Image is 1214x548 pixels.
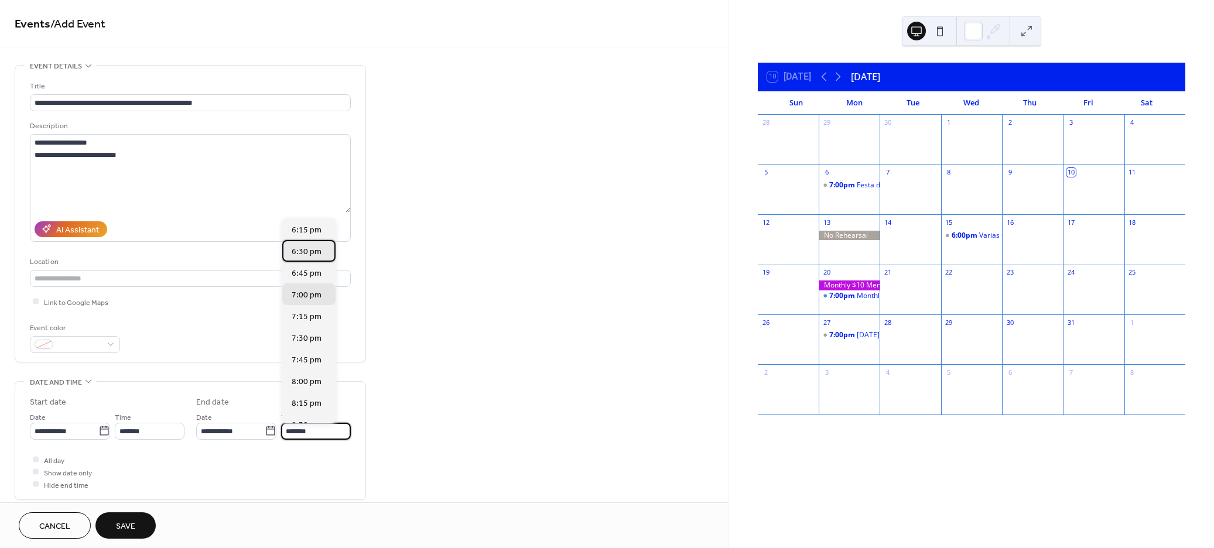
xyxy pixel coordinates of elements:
div: 1 [945,118,953,127]
div: 27 [822,318,831,327]
div: 19 [761,268,770,277]
div: 26 [761,318,770,327]
div: 30 [883,118,892,127]
span: Time [115,411,131,423]
div: 29 [822,118,831,127]
div: 6 [1006,368,1014,376]
div: 15 [945,218,953,227]
span: 7:00pm [829,180,857,190]
div: [DATE] Class [857,330,899,340]
div: 10 [1066,168,1075,177]
span: 7:00pm [829,330,857,340]
span: Date [196,411,212,423]
span: 6:15 pm [292,224,322,236]
span: 8:15 pm [292,397,322,409]
span: 6:45 pm [292,267,322,279]
div: Tue [884,91,942,115]
div: 7 [1066,368,1075,376]
button: Cancel [19,512,91,539]
div: 4 [1128,118,1137,127]
span: / Add Event [50,13,105,36]
div: 8 [945,168,953,177]
span: Hide end time [44,479,88,491]
div: End date [196,396,229,409]
button: AI Assistant [35,221,107,237]
span: 7:00pm [829,291,857,301]
div: 30 [1006,318,1014,327]
span: Event details [30,60,82,73]
span: Link to Google Maps [44,296,108,309]
span: Show date only [44,467,92,479]
span: 8:30 pm [292,419,322,431]
div: Mon [826,91,884,115]
div: 14 [883,218,892,227]
div: Fri [1059,91,1118,115]
div: 8 [1128,368,1137,376]
div: 3 [1066,118,1075,127]
div: Monthly Group Rehearsal [819,291,880,301]
div: 4 [883,368,892,376]
div: Title [30,80,348,93]
div: 1 [1128,318,1137,327]
span: Save [116,520,135,533]
div: 28 [883,318,892,327]
span: 8:00 pm [292,375,322,388]
div: 3 [822,368,831,376]
div: 18 [1128,218,1137,227]
div: [DATE] [851,70,880,84]
div: 12 [761,218,770,227]
span: Time [281,411,297,423]
div: 28 [761,118,770,127]
div: 13 [822,218,831,227]
div: 6 [822,168,831,177]
div: 5 [761,168,770,177]
div: 29 [945,318,953,327]
div: No Rehearsal [819,231,880,241]
div: 24 [1066,268,1075,277]
div: Varias Queixas Rehearsal with Samba Floresta [941,231,1002,241]
div: 2 [1006,118,1014,127]
div: 2 [761,368,770,376]
div: Festa do Samba Rehearsal - Varias Queixas [857,180,998,190]
div: AI Assistant [56,224,99,236]
div: Varias Queixas Rehearsal with [PERSON_NAME] [979,231,1134,241]
div: 23 [1006,268,1014,277]
div: Event color [30,322,118,334]
span: 7:45 pm [292,354,322,366]
div: Monday Class [819,330,880,340]
div: Location [30,256,348,268]
div: Thu [1001,91,1059,115]
span: Date and time [30,376,82,389]
div: Monthly Group Rehearsal [857,291,940,301]
span: Date [30,411,46,423]
div: Sun [767,91,826,115]
div: 22 [945,268,953,277]
span: 6:30 pm [292,245,322,258]
div: Sat [1117,91,1176,115]
div: 31 [1066,318,1075,327]
span: 7:00 pm [292,289,322,301]
div: 21 [883,268,892,277]
span: 6:00pm [952,231,979,241]
div: Festa do Samba Rehearsal - Varias Queixas [819,180,880,190]
div: 17 [1066,218,1075,227]
div: 5 [945,368,953,376]
div: 9 [1006,168,1014,177]
div: Monthly $10 Membership Fee Due [819,280,880,290]
div: 20 [822,268,831,277]
a: Events [15,13,50,36]
div: Description [30,120,348,132]
div: 16 [1006,218,1014,227]
div: Wed [942,91,1001,115]
div: 7 [883,168,892,177]
div: 25 [1128,268,1137,277]
div: Start date [30,396,66,409]
button: Save [95,512,156,539]
div: 11 [1128,168,1137,177]
span: Cancel [39,520,70,533]
span: 7:30 pm [292,332,322,344]
span: 7:15 pm [292,310,322,323]
span: All day [44,454,64,467]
